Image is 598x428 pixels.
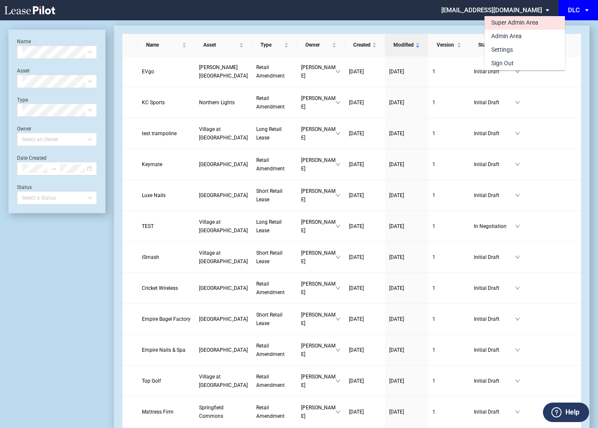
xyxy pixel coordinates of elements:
[491,19,538,27] div: Super Admin Area
[543,403,589,422] button: Help
[491,32,522,41] div: Admin Area
[491,46,513,54] div: Settings
[491,59,514,68] div: Sign Out
[565,407,579,418] label: Help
